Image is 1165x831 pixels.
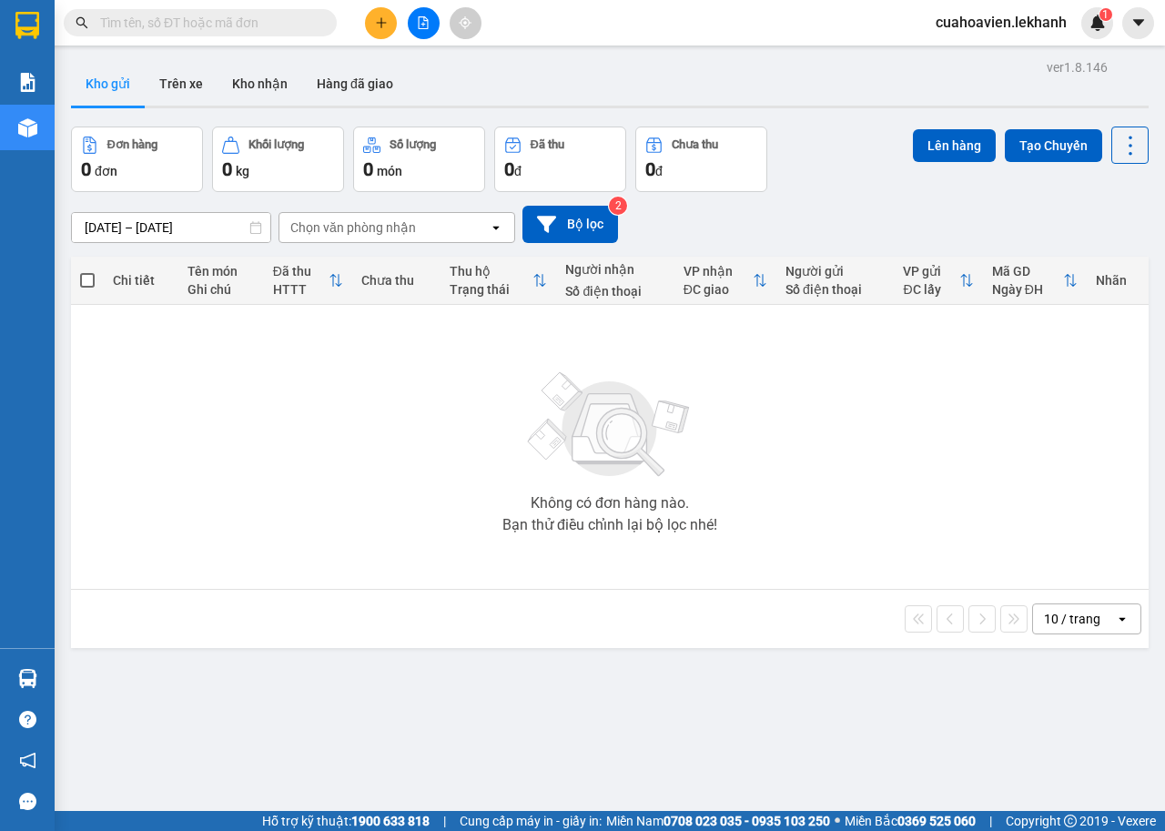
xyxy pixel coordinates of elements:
div: Thu hộ [450,264,532,279]
th: Toggle SortBy [264,257,352,305]
div: Chưa thu [672,138,718,151]
span: món [377,164,402,178]
div: ĐC lấy [903,282,958,297]
span: Miền Nam [606,811,830,831]
svg: open [489,220,503,235]
sup: 1 [1099,8,1112,21]
button: aim [450,7,481,39]
input: Select a date range. [72,213,270,242]
span: 0 [81,158,91,180]
button: Tạo Chuyến [1005,129,1102,162]
div: ĐC giao [684,282,753,297]
div: HTTT [273,282,329,297]
div: Chi tiết [113,273,169,288]
button: Số lượng0món [353,127,485,192]
button: Bộ lọc [522,206,618,243]
button: Trên xe [145,62,218,106]
div: Tên món [187,264,254,279]
div: Chưa thu [361,273,431,288]
span: đơn [95,164,117,178]
img: warehouse-icon [18,669,37,688]
div: Đã thu [531,138,564,151]
button: Hàng đã giao [302,62,408,106]
span: copyright [1064,815,1077,827]
span: Hỗ trợ kỹ thuật: [262,811,430,831]
span: 0 [363,158,373,180]
button: plus [365,7,397,39]
span: đ [514,164,522,178]
div: Số điện thoại [565,284,664,299]
strong: 0369 525 060 [897,814,976,828]
div: Khối lượng [248,138,304,151]
span: plus [375,16,388,29]
th: Toggle SortBy [674,257,776,305]
div: Ghi chú [187,282,254,297]
span: aim [459,16,471,29]
div: Không có đơn hàng nào. [531,496,689,511]
div: Nhãn [1096,273,1139,288]
div: VP gửi [903,264,958,279]
div: Người gửi [785,264,885,279]
th: Toggle SortBy [894,257,982,305]
img: logo-vxr [15,12,39,39]
button: Kho gửi [71,62,145,106]
div: Ngày ĐH [992,282,1064,297]
div: Đã thu [273,264,329,279]
div: Trạng thái [450,282,532,297]
span: đ [655,164,663,178]
button: Chưa thu0đ [635,127,767,192]
div: Bạn thử điều chỉnh lại bộ lọc nhé! [502,518,717,532]
div: Người nhận [565,262,664,277]
span: notification [19,752,36,769]
span: file-add [417,16,430,29]
img: solution-icon [18,73,37,92]
span: caret-down [1130,15,1147,31]
button: Khối lượng0kg [212,127,344,192]
div: 10 / trang [1044,610,1100,628]
span: 0 [645,158,655,180]
span: Cung cấp máy in - giấy in: [460,811,602,831]
button: Kho nhận [218,62,302,106]
button: Lên hàng [913,129,996,162]
span: ⚪️ [835,817,840,825]
button: caret-down [1122,7,1154,39]
sup: 2 [609,197,627,215]
div: Chọn văn phòng nhận [290,218,416,237]
img: warehouse-icon [18,118,37,137]
strong: 0708 023 035 - 0935 103 250 [664,814,830,828]
img: svg+xml;base64,PHN2ZyBjbGFzcz0ibGlzdC1wbHVnX19zdmciIHhtbG5zPSJodHRwOi8vd3d3LnczLm9yZy8yMDAwL3N2Zy... [519,361,701,489]
button: Đã thu0đ [494,127,626,192]
span: 0 [504,158,514,180]
img: icon-new-feature [1089,15,1106,31]
span: | [989,811,992,831]
div: Mã GD [992,264,1064,279]
button: file-add [408,7,440,39]
div: VP nhận [684,264,753,279]
span: message [19,793,36,810]
span: 0 [222,158,232,180]
span: | [443,811,446,831]
svg: open [1115,612,1130,626]
span: search [76,16,88,29]
th: Toggle SortBy [983,257,1088,305]
div: Đơn hàng [107,138,157,151]
span: question-circle [19,711,36,728]
span: cuahoavien.lekhanh [921,11,1081,34]
span: kg [236,164,249,178]
div: Số điện thoại [785,282,885,297]
div: Số lượng [390,138,436,151]
input: Tìm tên, số ĐT hoặc mã đơn [100,13,315,33]
span: Miền Bắc [845,811,976,831]
th: Toggle SortBy [441,257,556,305]
strong: 1900 633 818 [351,814,430,828]
button: Đơn hàng0đơn [71,127,203,192]
span: 1 [1102,8,1109,21]
div: ver 1.8.146 [1047,57,1108,77]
